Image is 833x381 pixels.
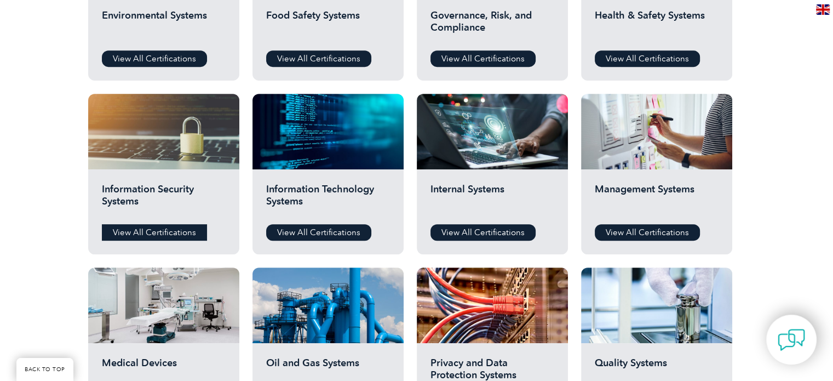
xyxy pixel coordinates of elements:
h2: Health & Safety Systems [595,9,719,42]
h2: Information Technology Systems [266,183,390,216]
a: View All Certifications [102,224,207,241]
a: View All Certifications [595,224,700,241]
a: View All Certifications [430,50,536,67]
h2: Food Safety Systems [266,9,390,42]
a: BACK TO TOP [16,358,73,381]
h2: Governance, Risk, and Compliance [430,9,554,42]
h2: Internal Systems [430,183,554,216]
img: en [816,4,830,15]
h2: Environmental Systems [102,9,226,42]
a: View All Certifications [595,50,700,67]
h2: Management Systems [595,183,719,216]
a: View All Certifications [102,50,207,67]
a: View All Certifications [266,50,371,67]
h2: Information Security Systems [102,183,226,216]
img: contact-chat.png [778,326,805,354]
a: View All Certifications [430,224,536,241]
a: View All Certifications [266,224,371,241]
